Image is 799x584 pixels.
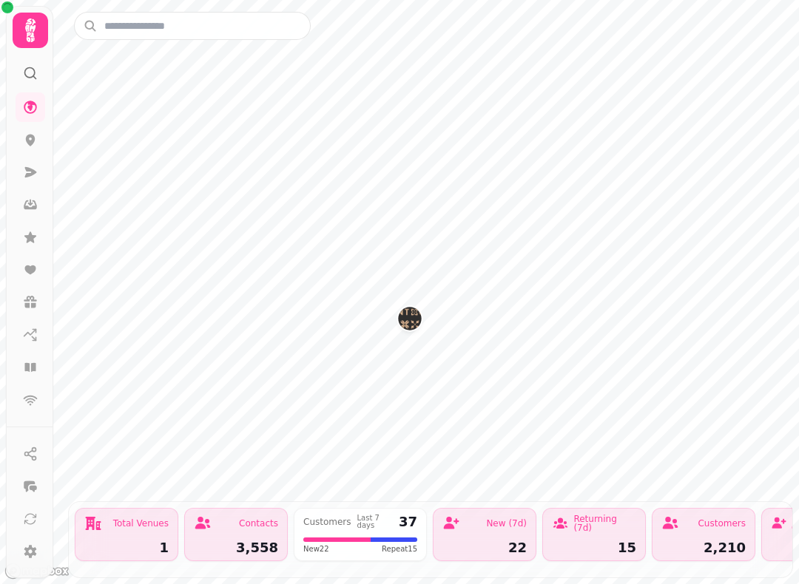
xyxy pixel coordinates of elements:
div: Customers [698,519,746,528]
div: 15 [552,541,636,554]
div: Customers [303,517,351,526]
div: 37 [399,515,417,529]
div: Total Venues [113,519,169,528]
div: 1 [84,541,169,554]
span: New 22 [303,543,329,554]
button: Bar Pintxos [398,307,422,330]
div: 2,210 [661,541,746,554]
div: 22 [442,541,527,554]
div: Contacts [239,519,278,528]
div: Returning (7d) [573,515,636,532]
span: Repeat 15 [382,543,417,554]
a: Mapbox logo [4,563,70,580]
div: Last 7 days [357,515,393,529]
div: Map marker [398,307,422,335]
div: 3,558 [194,541,278,554]
div: New (7d) [486,519,527,528]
